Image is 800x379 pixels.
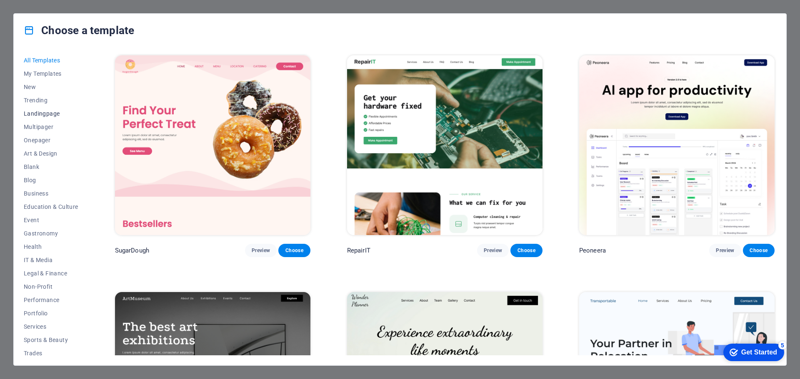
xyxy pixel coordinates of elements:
[24,230,78,237] span: Gastronomy
[245,244,277,257] button: Preview
[24,160,78,173] button: Blank
[24,280,78,293] button: Non-Profit
[115,246,149,255] p: SugarDough
[24,107,78,120] button: Landingpage
[24,297,78,303] span: Performance
[252,247,270,254] span: Preview
[24,24,134,37] h4: Choose a template
[24,150,78,157] span: Art & Design
[24,257,78,263] span: IT & Media
[743,244,775,257] button: Choose
[24,320,78,333] button: Services
[24,267,78,280] button: Legal & Finance
[510,244,542,257] button: Choose
[24,120,78,134] button: Multipager
[24,67,78,80] button: My Templates
[579,246,606,255] p: Peoneera
[24,84,78,90] span: New
[709,244,741,257] button: Preview
[24,70,78,77] span: My Templates
[24,187,78,200] button: Business
[24,173,78,187] button: Blog
[24,333,78,347] button: Sports & Beauty
[347,246,370,255] p: RepairIT
[579,55,775,235] img: Peoneera
[24,240,78,253] button: Health
[24,177,78,183] span: Blog
[24,213,78,227] button: Event
[24,94,78,107] button: Trending
[24,190,78,197] span: Business
[24,217,78,223] span: Event
[517,247,535,254] span: Choose
[716,247,734,254] span: Preview
[24,270,78,277] span: Legal & Finance
[24,350,78,357] span: Trades
[24,253,78,267] button: IT & Media
[347,55,542,235] img: RepairIT
[115,55,310,235] img: SugarDough
[24,323,78,330] span: Services
[24,163,78,170] span: Blank
[477,244,509,257] button: Preview
[24,307,78,320] button: Portfolio
[24,293,78,307] button: Performance
[24,97,78,104] span: Trending
[285,247,303,254] span: Choose
[24,124,78,130] span: Multipager
[24,54,78,67] button: All Templates
[24,243,78,250] span: Health
[24,227,78,240] button: Gastronomy
[24,283,78,290] span: Non-Profit
[24,310,78,317] span: Portfolio
[484,247,502,254] span: Preview
[24,80,78,94] button: New
[24,203,78,210] span: Education & Culture
[62,2,70,10] div: 5
[24,200,78,213] button: Education & Culture
[7,4,67,22] div: Get Started 5 items remaining, 0% complete
[24,147,78,160] button: Art & Design
[278,244,310,257] button: Choose
[24,110,78,117] span: Landingpage
[24,57,78,64] span: All Templates
[24,337,78,343] span: Sports & Beauty
[750,247,768,254] span: Choose
[24,134,78,147] button: Onepager
[25,9,60,17] div: Get Started
[24,347,78,360] button: Trades
[24,137,78,144] span: Onepager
